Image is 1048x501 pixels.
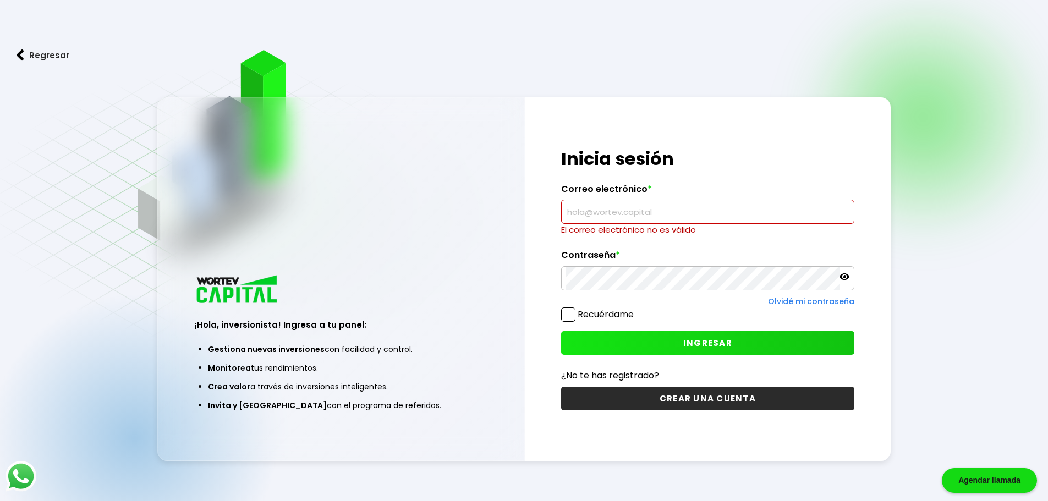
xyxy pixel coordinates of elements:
[208,396,474,415] li: con el programa de referidos.
[561,250,854,266] label: Contraseña
[561,146,854,172] h1: Inicia sesión
[942,468,1037,493] div: Agendar llamada
[6,461,36,492] img: logos_whatsapp-icon.242b2217.svg
[566,200,849,223] input: hola@wortev.capital
[561,368,854,410] a: ¿No te has registrado?CREAR UNA CUENTA
[208,381,250,392] span: Crea valor
[208,340,474,359] li: con facilidad y control.
[578,308,634,321] label: Recuérdame
[17,49,24,61] img: flecha izquierda
[561,184,854,200] label: Correo electrónico
[208,362,251,373] span: Monitorea
[683,337,732,349] span: INGRESAR
[194,318,487,331] h3: ¡Hola, inversionista! Ingresa a tu panel:
[208,377,474,396] li: a través de inversiones inteligentes.
[561,331,854,355] button: INGRESAR
[194,274,281,306] img: logo_wortev_capital
[561,224,854,236] p: El correo electrónico no es válido
[208,359,474,377] li: tus rendimientos.
[208,344,325,355] span: Gestiona nuevas inversiones
[561,368,854,382] p: ¿No te has registrado?
[768,296,854,307] a: Olvidé mi contraseña
[561,387,854,410] button: CREAR UNA CUENTA
[208,400,327,411] span: Invita y [GEOGRAPHIC_DATA]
